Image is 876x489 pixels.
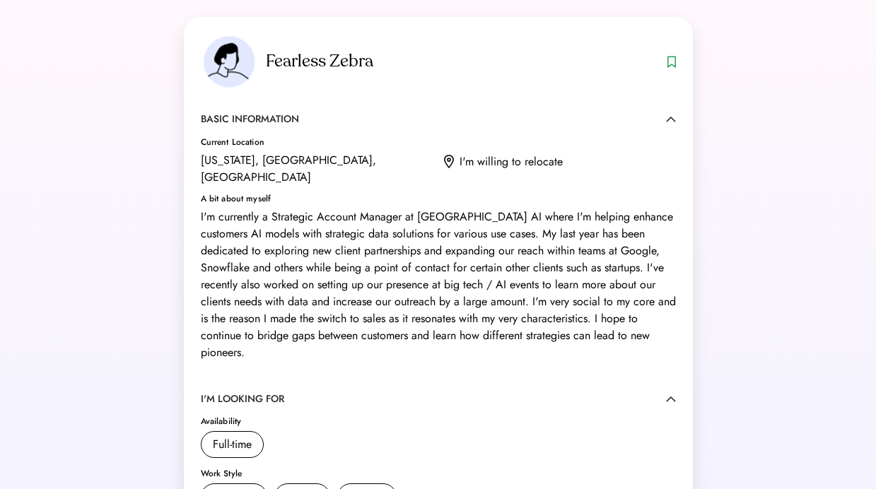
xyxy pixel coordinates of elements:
[201,34,257,90] img: employer-headshot-placeholder.png
[460,153,563,170] div: I'm willing to relocate
[201,208,676,361] div: I'm currently a Strategic Account Manager at [GEOGRAPHIC_DATA] AI where I'm helping enhance custo...
[201,138,433,146] div: Current Location
[213,436,252,453] div: Full-time
[201,194,676,203] div: A bit about myself
[201,417,676,425] div: Availability
[201,469,676,478] div: Work Style
[666,396,676,402] img: caret-up.svg
[201,392,284,406] div: I'M LOOKING FOR
[201,112,299,126] div: BASIC INFORMATION
[667,56,676,68] img: bookmark.svg
[666,116,676,122] img: caret-up.svg
[201,152,433,186] div: [US_STATE], [GEOGRAPHIC_DATA], [GEOGRAPHIC_DATA]
[266,50,659,73] div: Fearless Zebra
[444,155,454,169] img: location.svg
